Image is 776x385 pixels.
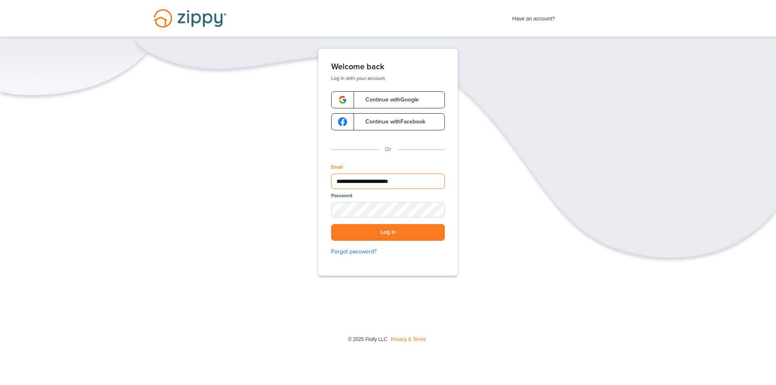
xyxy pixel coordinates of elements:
label: Password [331,192,352,199]
p: Or [385,145,391,154]
img: google-logo [338,95,347,104]
input: Email [331,174,445,189]
span: Continue with Google [357,97,419,103]
span: Continue with Facebook [357,119,425,125]
a: google-logoContinue withGoogle [331,91,445,108]
span: Have an account? [512,10,555,23]
h1: Welcome back [331,62,445,72]
input: Password [331,202,445,218]
a: Privacy & Terms [391,337,426,342]
p: Log in with your account. [331,75,445,81]
a: google-logoContinue withFacebook [331,113,445,130]
span: © 2025 Floify LLC [348,337,387,342]
button: Log in [331,224,445,241]
label: Email [331,164,343,171]
a: Forgot password? [331,247,445,256]
img: google-logo [338,117,347,126]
